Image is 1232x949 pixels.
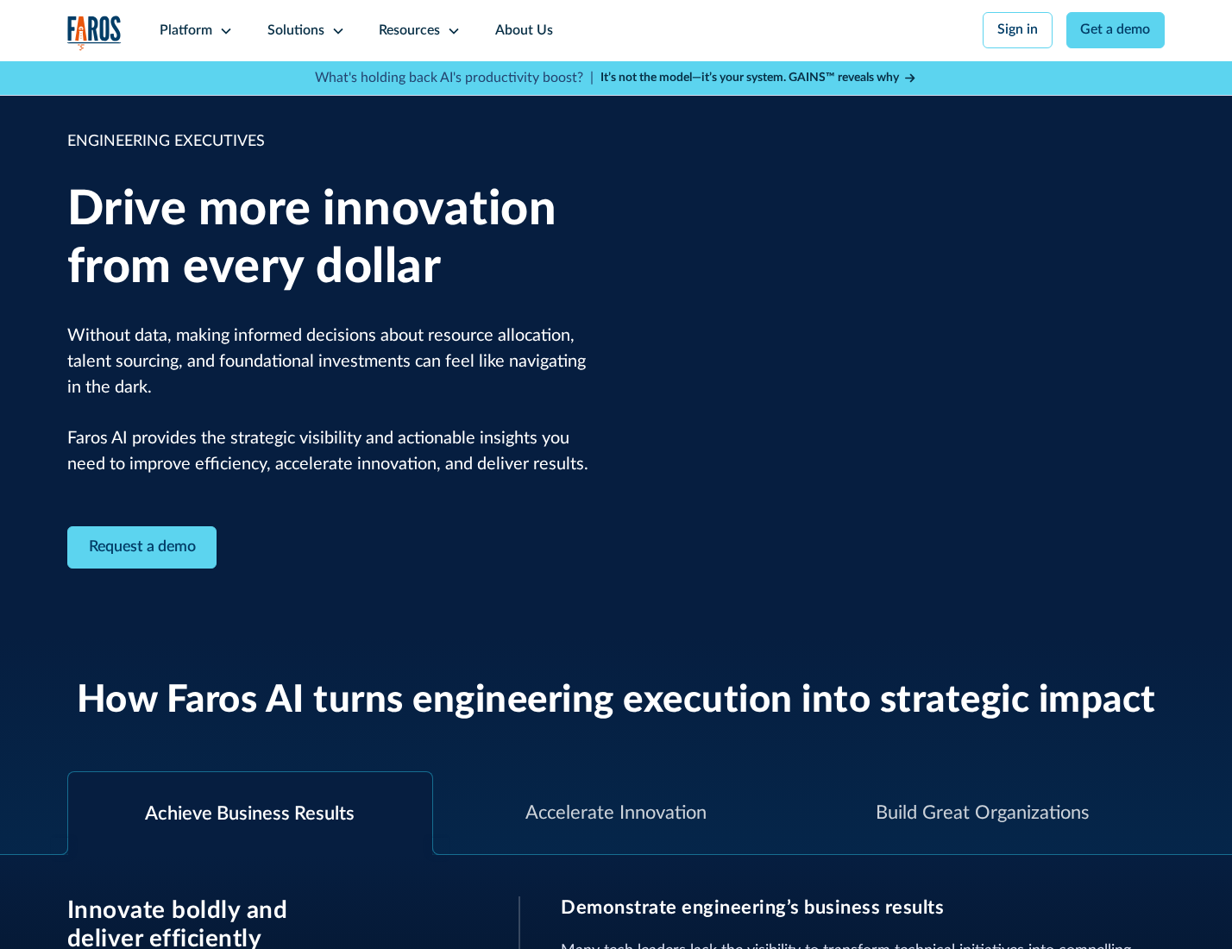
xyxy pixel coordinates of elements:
[67,181,591,297] h1: Drive more innovation from every dollar
[67,16,123,51] img: Logo of the analytics and reporting company Faros.
[67,324,591,478] p: Without data, making informed decisions about resource allocation, talent sourcing, and foundatio...
[67,130,591,154] div: ENGINEERING EXECUTIVES
[145,800,355,828] div: Achieve Business Results
[160,21,212,41] div: Platform
[1066,12,1166,48] a: Get a demo
[315,68,594,89] p: What's holding back AI's productivity boost? |
[600,69,918,87] a: It’s not the model—it’s your system. GAINS™ reveals why
[561,896,1165,919] h3: Demonstrate engineering’s business results
[600,72,899,84] strong: It’s not the model—it’s your system. GAINS™ reveals why
[67,526,217,569] a: Contact Modal
[379,21,440,41] div: Resources
[876,799,1089,827] div: Build Great Organizations
[983,12,1053,48] a: Sign in
[525,799,707,827] div: Accelerate Innovation
[67,16,123,51] a: home
[77,678,1156,724] h2: How Faros AI turns engineering execution into strategic impact
[267,21,324,41] div: Solutions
